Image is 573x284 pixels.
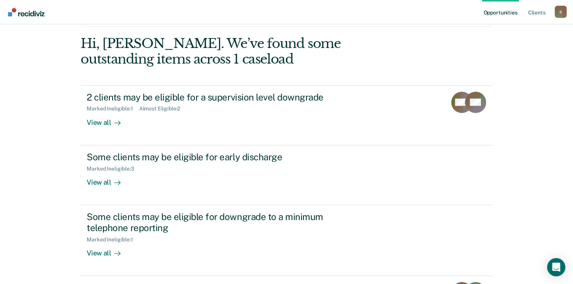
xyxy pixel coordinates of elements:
[87,243,129,257] div: View all
[555,6,567,18] button: Profile dropdown button
[87,112,129,127] div: View all
[8,8,44,16] img: Recidiviz
[81,36,410,67] div: Hi, [PERSON_NAME]. We’ve found some outstanding items across 1 caseload
[87,236,139,243] div: Marked Ineligible : 1
[87,166,140,172] div: Marked Ineligible : 3
[87,152,354,163] div: Some clients may be eligible for early discharge
[87,211,354,233] div: Some clients may be eligible for downgrade to a minimum telephone reporting
[81,145,492,205] a: Some clients may be eligible for early dischargeMarked Ineligible:3View all
[81,205,492,276] a: Some clients may be eligible for downgrade to a minimum telephone reportingMarked Ineligible:1Vie...
[87,92,354,103] div: 2 clients may be eligible for a supervision level downgrade
[81,85,492,145] a: 2 clients may be eligible for a supervision level downgradeMarked Ineligible:1Almost Eligible:2Vi...
[139,105,187,112] div: Almost Eligible : 2
[555,6,567,18] div: S
[87,105,139,112] div: Marked Ineligible : 1
[547,258,565,276] div: Open Intercom Messenger
[87,172,129,187] div: View all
